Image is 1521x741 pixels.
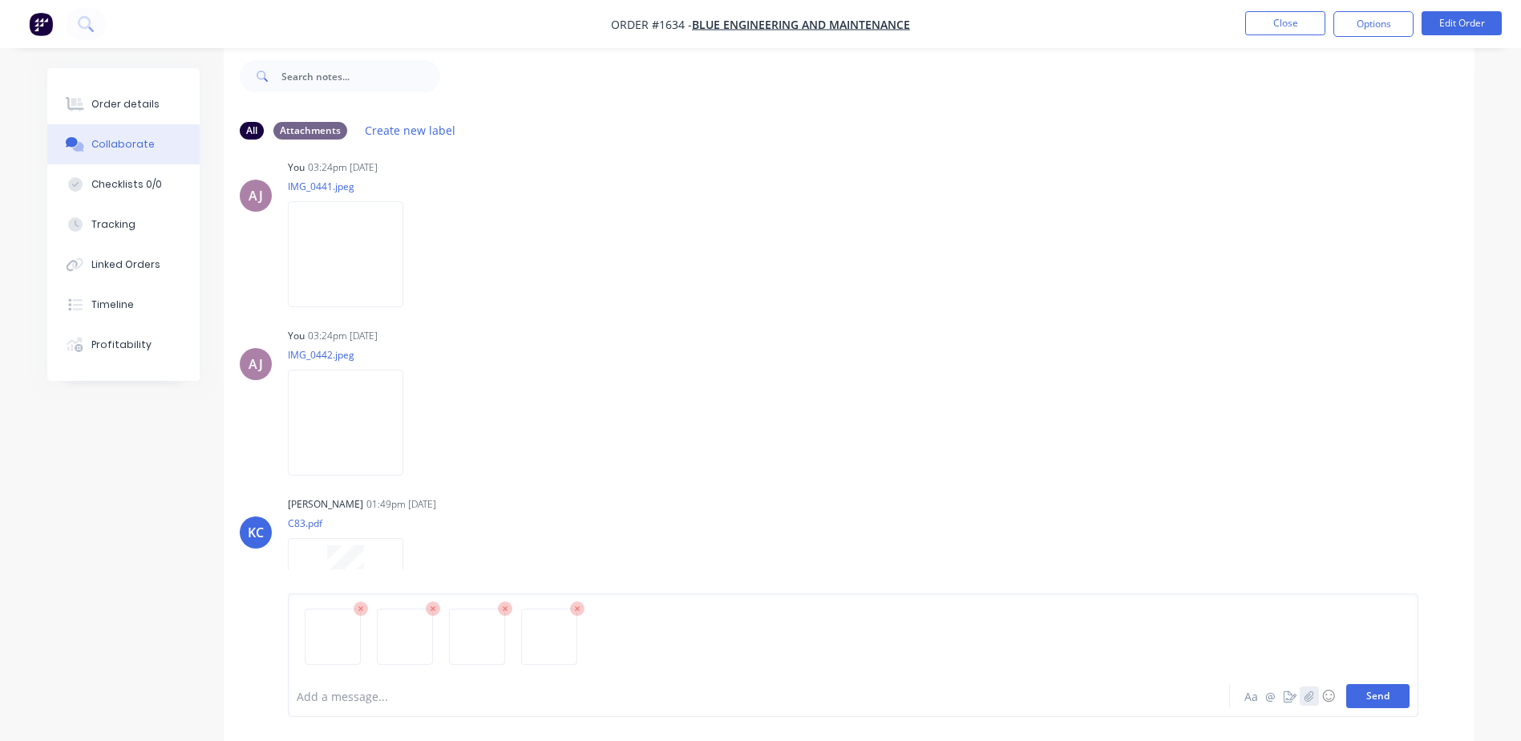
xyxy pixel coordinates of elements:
[91,137,155,152] div: Collaborate
[91,257,160,272] div: Linked Orders
[91,177,162,192] div: Checklists 0/0
[91,298,134,312] div: Timeline
[366,497,436,512] div: 01:49pm [DATE]
[1242,686,1261,706] button: Aa
[47,245,200,285] button: Linked Orders
[47,124,200,164] button: Collaborate
[29,12,53,36] img: Factory
[249,186,263,205] div: AJ
[288,348,419,362] p: IMG_0442.jpeg
[1319,686,1338,706] button: ☺
[288,516,419,530] p: C83.pdf
[47,164,200,204] button: Checklists 0/0
[288,329,305,343] div: You
[288,180,419,193] p: IMG_0441.jpeg
[248,523,264,542] div: KC
[91,97,160,111] div: Order details
[1346,684,1410,708] button: Send
[1333,11,1414,37] button: Options
[240,122,264,140] div: All
[273,122,347,140] div: Attachments
[308,160,378,175] div: 03:24pm [DATE]
[47,84,200,124] button: Order details
[47,204,200,245] button: Tracking
[288,497,363,512] div: [PERSON_NAME]
[1422,11,1502,35] button: Edit Order
[308,329,378,343] div: 03:24pm [DATE]
[1261,686,1280,706] button: @
[288,160,305,175] div: You
[249,354,263,374] div: AJ
[47,285,200,325] button: Timeline
[357,119,464,141] button: Create new label
[281,60,440,92] input: Search notes...
[1245,11,1325,35] button: Close
[611,17,692,32] span: Order #1634 -
[692,17,910,32] a: Blue Engineering and Maintenance
[91,217,136,232] div: Tracking
[91,338,152,352] div: Profitability
[47,325,200,365] button: Profitability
